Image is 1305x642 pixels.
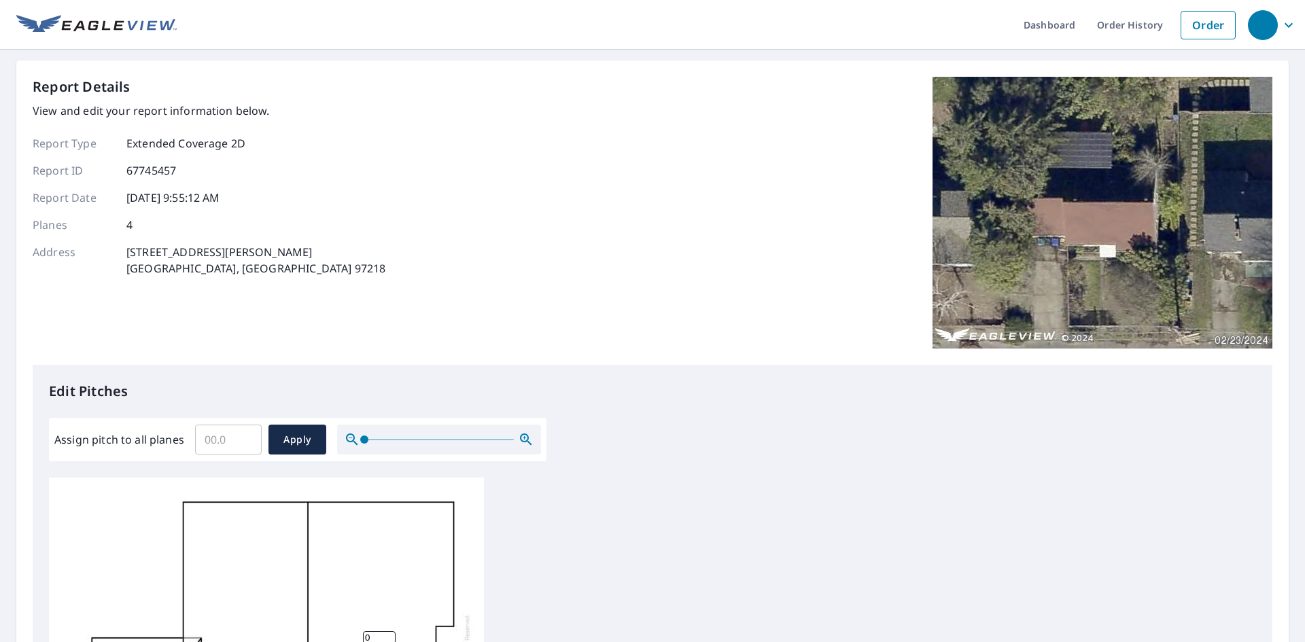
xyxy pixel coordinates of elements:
[126,244,385,277] p: [STREET_ADDRESS][PERSON_NAME] [GEOGRAPHIC_DATA], [GEOGRAPHIC_DATA] 97218
[279,431,315,448] span: Apply
[54,431,184,448] label: Assign pitch to all planes
[126,135,245,151] p: Extended Coverage 2D
[195,421,262,459] input: 00.0
[33,162,114,179] p: Report ID
[49,381,1256,402] p: Edit Pitches
[33,77,130,97] p: Report Details
[33,103,385,119] p: View and edit your report information below.
[33,244,114,277] p: Address
[126,190,220,206] p: [DATE] 9:55:12 AM
[33,217,114,233] p: Planes
[33,135,114,151] p: Report Type
[16,15,177,35] img: EV Logo
[1181,11,1236,39] a: Order
[126,162,176,179] p: 67745457
[933,77,1272,349] img: Top image
[126,217,133,233] p: 4
[268,425,326,454] button: Apply
[33,190,114,206] p: Report Date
